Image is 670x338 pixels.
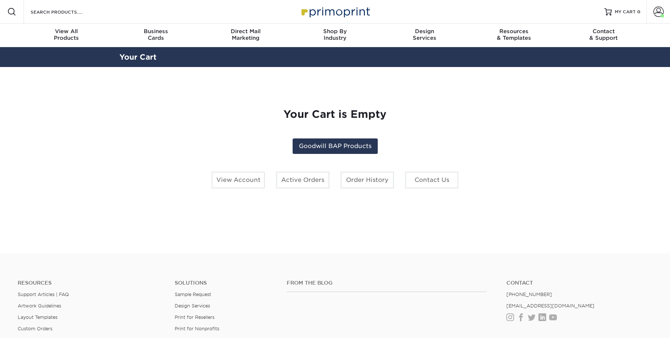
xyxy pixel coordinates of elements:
[201,28,290,41] div: Marketing
[175,326,219,331] a: Print for Nonprofits
[22,28,111,35] span: View All
[469,28,559,35] span: Resources
[175,280,276,286] h4: Solutions
[18,314,57,320] a: Layout Templates
[290,28,380,41] div: Industry
[380,28,469,35] span: Design
[469,28,559,41] div: & Templates
[212,172,265,189] a: View Account
[22,28,111,41] div: Products
[341,172,394,189] a: Order History
[506,280,652,286] a: Contact
[119,53,157,61] a: Your Cart
[18,326,52,331] a: Custom Orders
[18,292,69,297] a: Support Articles | FAQ
[380,24,469,47] a: DesignServices
[18,280,164,286] h4: Resources
[175,314,214,320] a: Print for Resellers
[293,138,378,154] a: Goodwill BAP Products
[18,303,61,309] a: Artwork Guidelines
[111,24,201,47] a: BusinessCards
[111,28,201,41] div: Cards
[22,24,111,47] a: View AllProducts
[559,24,648,47] a: Contact& Support
[615,9,636,15] span: MY CART
[506,303,594,309] a: [EMAIL_ADDRESS][DOMAIN_NAME]
[290,24,380,47] a: Shop ByIndustry
[276,172,329,189] a: Active Orders
[290,28,380,35] span: Shop By
[405,172,458,189] a: Contact Us
[111,28,201,35] span: Business
[298,4,372,20] img: Primoprint
[201,28,290,35] span: Direct Mail
[201,24,290,47] a: Direct MailMarketing
[506,292,552,297] a: [PHONE_NUMBER]
[380,28,469,41] div: Services
[30,7,102,16] input: SEARCH PRODUCTS.....
[559,28,648,35] span: Contact
[637,9,641,14] span: 0
[175,292,211,297] a: Sample Request
[125,108,545,121] h1: Your Cart is Empty
[175,303,210,309] a: Design Services
[287,280,486,286] h4: From the Blog
[559,28,648,41] div: & Support
[469,24,559,47] a: Resources& Templates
